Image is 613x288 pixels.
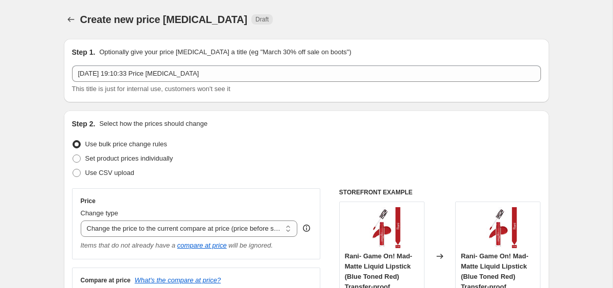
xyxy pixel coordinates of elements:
[85,140,167,148] span: Use bulk price change rules
[72,85,230,93] span: This title is just for internal use, customers won't see it
[72,119,96,129] h2: Step 2.
[85,154,173,162] span: Set product prices individually
[255,15,269,24] span: Draft
[81,209,119,217] span: Change type
[72,47,96,57] h2: Step 1.
[64,12,78,27] button: Price change jobs
[81,197,96,205] h3: Price
[228,241,273,249] i: will be ignored.
[80,14,248,25] span: Create new price [MEDICAL_DATA]
[177,241,227,249] button: compare at price
[361,207,402,248] img: rani_fd15881b-c369-4398-8c3b-930a95488208_80x.jpg
[72,65,541,82] input: 30% off holiday sale
[301,223,312,233] div: help
[85,169,134,176] span: Use CSV upload
[339,188,541,196] h6: STOREFRONT EXAMPLE
[99,47,351,57] p: Optionally give your price [MEDICAL_DATA] a title (eg "March 30% off sale on boots")
[81,241,176,249] i: Items that do not already have a
[478,207,518,248] img: rani_fd15881b-c369-4398-8c3b-930a95488208_80x.jpg
[135,276,221,284] button: What's the compare at price?
[99,119,207,129] p: Select how the prices should change
[81,276,131,284] h3: Compare at price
